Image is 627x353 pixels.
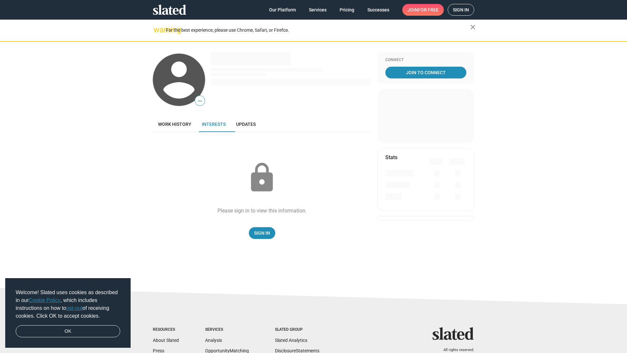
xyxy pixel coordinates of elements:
mat-icon: warning [153,26,161,34]
a: Our Platform [264,4,301,16]
a: dismiss cookie message [16,325,120,338]
span: Welcome! Slated uses cookies as described in our , which includes instructions on how to of recei... [16,289,120,320]
a: Work history [153,116,197,132]
a: Updates [231,116,261,132]
span: Pricing [340,4,354,16]
span: for free [418,4,439,16]
span: — [195,97,205,105]
span: Sign in [453,4,469,15]
a: Pricing [334,4,360,16]
a: Analysis [205,338,222,343]
mat-icon: lock [246,161,278,194]
div: Resources [153,327,179,332]
a: Sign In [249,227,275,239]
div: Services [205,327,249,332]
span: Updates [236,122,256,127]
div: For the best experience, please use Chrome, Safari, or Firefox. [166,26,470,35]
span: Interests [202,122,226,127]
mat-icon: close [469,23,477,31]
a: Joinfor free [402,4,444,16]
a: Services [304,4,332,16]
span: Work history [158,122,191,127]
a: Successes [362,4,394,16]
a: About Slated [153,338,179,343]
div: Connect [385,58,466,63]
a: Interests [197,116,231,132]
span: Services [309,4,327,16]
span: Sign In [254,227,270,239]
a: Cookie Policy [29,297,60,303]
a: Join To Connect [385,67,466,78]
div: cookieconsent [5,278,131,348]
div: Please sign in to view this information. [217,207,307,214]
div: Slated Group [275,327,319,332]
a: Slated Analytics [275,338,307,343]
span: Join To Connect [387,67,465,78]
span: Successes [367,4,389,16]
mat-card-title: Stats [385,154,397,161]
a: Sign in [448,4,474,16]
span: Our Platform [269,4,296,16]
span: Join [408,4,439,16]
a: opt-out [66,305,83,311]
